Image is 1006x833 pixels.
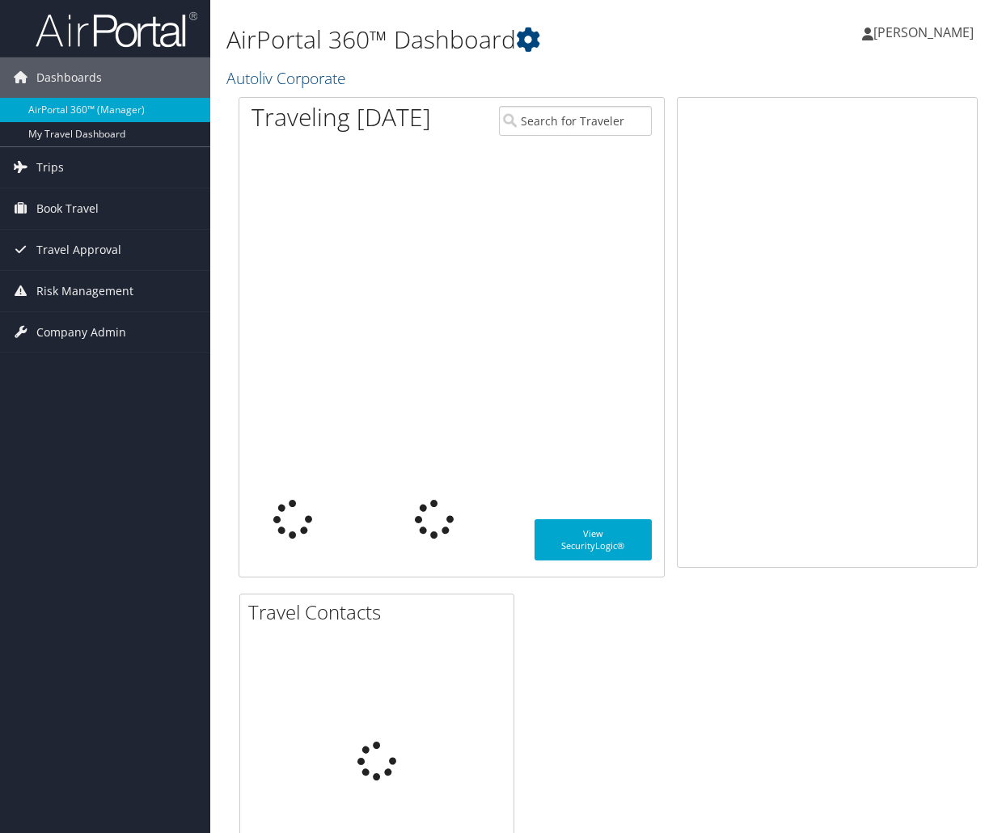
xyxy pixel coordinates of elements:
span: Trips [36,147,64,188]
h1: Traveling [DATE] [251,100,431,134]
a: [PERSON_NAME] [862,8,990,57]
span: Company Admin [36,312,126,353]
img: airportal-logo.png [36,11,197,49]
h1: AirPortal 360™ Dashboard [226,23,735,57]
h2: Travel Contacts [248,598,514,626]
a: View SecurityLogic® [535,519,652,560]
span: Book Travel [36,188,99,229]
span: Risk Management [36,271,133,311]
span: [PERSON_NAME] [873,23,974,41]
a: Autoliv Corporate [226,67,350,89]
input: Search for Traveler [499,106,652,136]
span: Travel Approval [36,230,121,270]
span: Dashboards [36,57,102,98]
